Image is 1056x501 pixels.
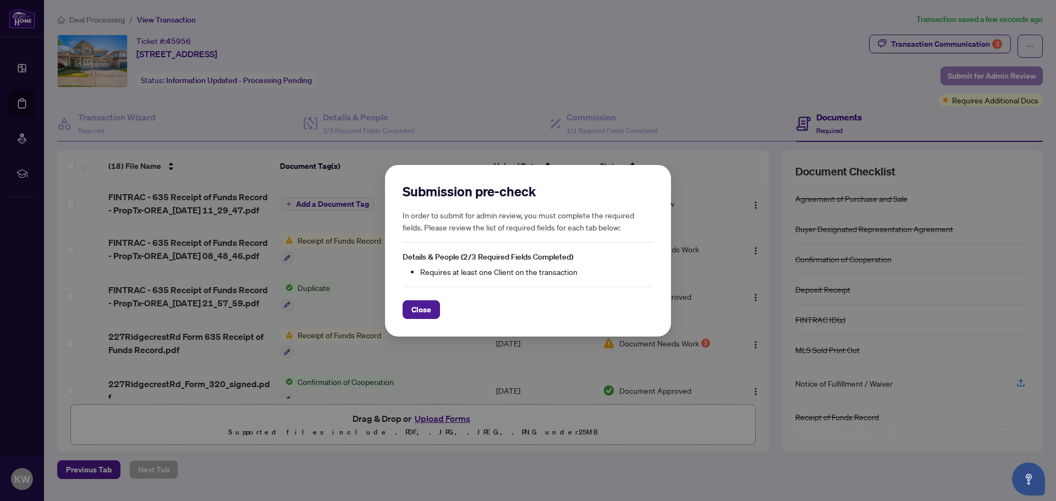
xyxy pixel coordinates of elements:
[420,265,653,277] li: Requires at least one Client on the transaction
[403,209,653,233] h5: In order to submit for admin review, you must complete the required fields. Please review the lis...
[411,300,431,318] span: Close
[1012,463,1045,496] button: Open asap
[403,183,653,200] h2: Submission pre-check
[403,300,440,318] button: Close
[403,252,573,262] span: Details & People (2/3 Required Fields Completed)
